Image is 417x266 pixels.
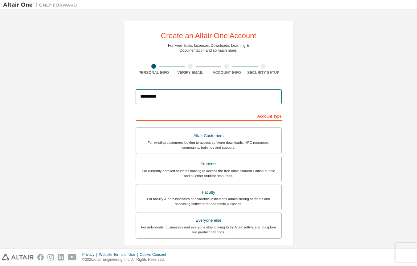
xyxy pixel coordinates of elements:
div: Everyone else [140,216,278,225]
div: Students [140,160,278,168]
img: Altair One [3,2,80,8]
div: Faculty [140,188,278,197]
img: altair_logo.svg [2,254,34,260]
img: linkedin.svg [58,254,64,260]
div: For faculty & administrators of academic institutions administering students and accessing softwa... [140,196,278,206]
img: youtube.svg [68,254,77,260]
div: For existing customers looking to access software downloads, HPC resources, community, trainings ... [140,140,278,150]
div: Create an Altair One Account [161,32,256,39]
div: Account Info [209,70,245,75]
img: facebook.svg [37,254,44,260]
div: Account Type [136,111,282,121]
div: Verify Email [172,70,209,75]
div: For Free Trials, Licenses, Downloads, Learning & Documentation and so much more. [168,43,249,53]
div: Website Terms of Use [99,252,140,257]
div: Personal Info [136,70,172,75]
div: Altair Customers [140,131,278,140]
div: For individuals, businesses and everyone else looking to try Altair software and explore our prod... [140,225,278,235]
div: Cookie Consent [140,252,170,257]
p: © 2025 Altair Engineering, Inc. All Rights Reserved. [82,257,170,262]
div: For currently enrolled students looking to access the free Altair Student Edition bundle and all ... [140,168,278,178]
img: instagram.svg [47,254,54,260]
div: Security Setup [245,70,282,75]
div: Privacy [82,252,99,257]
